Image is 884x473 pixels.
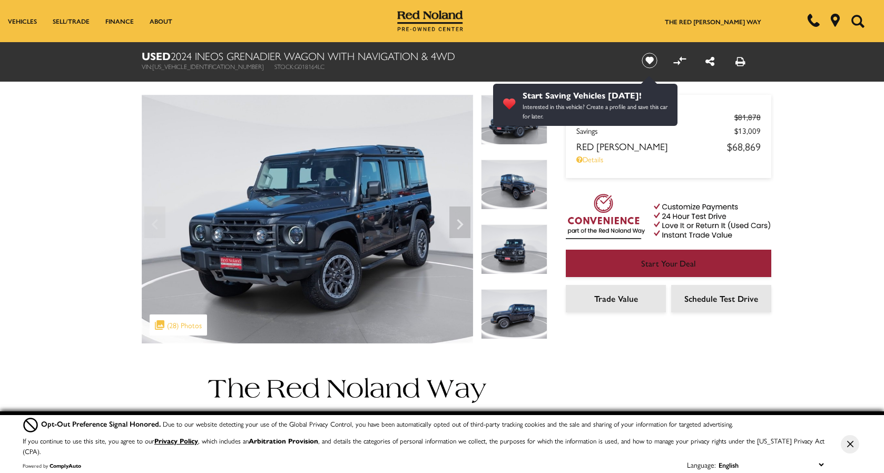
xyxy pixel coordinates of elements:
div: Due to our website detecting your use of the Global Privacy Control, you have been automatically ... [41,418,733,429]
a: Schedule Test Drive [671,285,771,312]
button: Close Button [841,435,859,454]
div: Powered by [23,462,81,469]
span: Retail [576,111,734,122]
strong: Used [142,48,171,63]
span: Opt-Out Preference Signal Honored . [41,418,163,429]
a: Trade Value [566,285,666,312]
a: The Red [PERSON_NAME] Way [665,17,761,26]
img: Used 2024 Donny Gray Metallic INEOS Wagon image 2 [481,160,547,210]
img: Used 2024 Donny Gray Metallic INEOS Wagon image 4 [481,289,547,339]
span: [US_VEHICLE_IDENTIFICATION_NUMBER] [152,62,264,71]
button: Open the search field [847,1,868,42]
img: Red Noland Pre-Owned [397,11,464,32]
strong: Arbitration Provision [249,436,318,446]
a: Share this Used 2024 INEOS Grenadier Wagon With Navigation & 4WD [705,53,714,68]
img: Used 2024 Donny Gray Metallic INEOS Wagon image 1 [481,95,547,145]
img: Used 2024 Donny Gray Metallic INEOS Wagon image 3 [481,224,547,274]
a: Details [576,154,761,164]
a: Privacy Policy [154,436,198,446]
span: VIN: [142,62,152,71]
a: Red [PERSON_NAME] $68,869 [576,139,761,154]
a: Savings $13,009 [576,125,761,136]
span: Savings [576,125,734,136]
span: Red [PERSON_NAME] [576,140,727,153]
a: Start Your Deal [566,250,771,277]
p: If you continue to use this site, you agree to our , which includes an , and details the categori... [23,436,824,456]
a: ComplyAuto [50,462,81,469]
a: Retail $81,878 [576,111,761,122]
a: Print this Used 2024 INEOS Grenadier Wagon With Navigation & 4WD [735,53,745,68]
span: Trade Value [594,292,638,304]
button: Save vehicle [638,52,661,69]
div: (28) Photos [150,314,207,336]
a: Red Noland Pre-Owned [397,14,464,25]
span: Start Your Deal [641,257,696,269]
div: Next [449,206,470,238]
span: Stock: [274,62,294,71]
h1: 2024 INEOS Grenadier Wagon With Navigation & 4WD [142,50,624,62]
button: Compare Vehicle [672,53,687,68]
img: Used 2024 Donny Gray Metallic INEOS Wagon image 1 [142,95,473,343]
span: $13,009 [734,125,761,136]
div: Language: [687,461,716,468]
span: $68,869 [727,139,761,154]
select: Language Select [716,459,826,471]
span: Schedule Test Drive [684,292,758,304]
span: G018164LC [294,62,325,71]
del: $81,878 [734,111,761,122]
